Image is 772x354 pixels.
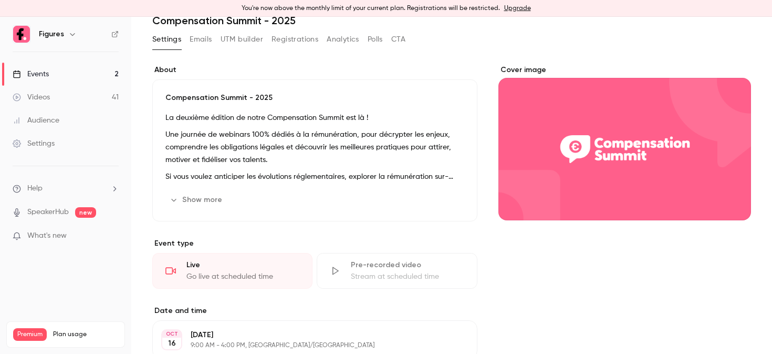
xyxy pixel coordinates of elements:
button: Registrations [272,31,318,48]
p: 16 [168,338,176,349]
div: Stream at scheduled time [351,271,464,282]
div: Audience [13,115,59,126]
p: [DATE] [191,330,422,340]
label: Cover image [498,65,751,75]
div: Go live at scheduled time [186,271,299,282]
iframe: Noticeable Trigger [106,231,119,241]
div: LiveGo live at scheduled time [152,253,312,289]
button: CTA [391,31,405,48]
section: Cover image [498,65,751,220]
span: Plan usage [53,330,118,339]
li: help-dropdown-opener [13,183,119,194]
div: Videos [13,92,50,103]
a: Upgrade [504,4,531,13]
label: About [152,65,477,75]
p: 9:00 AM - 4:00 PM, [GEOGRAPHIC_DATA]/[GEOGRAPHIC_DATA] [191,341,422,350]
span: Premium [13,328,47,341]
a: SpeakerHub [27,207,69,218]
button: Show more [165,191,228,208]
button: Analytics [327,31,359,48]
div: Settings [13,138,55,149]
p: Une journée de webinars 100% dédiés à la rémunération, pour décrypter les enjeux, comprendre les ... [165,128,464,166]
label: Date and time [152,306,477,316]
img: Figures [13,26,30,43]
p: Event type [152,238,477,249]
span: What's new [27,230,67,241]
div: Live [186,260,299,270]
p: Compensation Summit - 2025 [165,93,464,103]
h6: Figures [39,29,64,39]
h1: Compensation Summit - 2025 [152,14,751,27]
span: Help [27,183,43,194]
p: Si vous voulez anticiper les évolutions réglementaires, explorer la rémunération sur-mesure et dé... [165,170,464,183]
div: Events [13,69,49,79]
button: Polls [368,31,383,48]
div: OCT [162,330,181,338]
div: Pre-recorded videoStream at scheduled time [317,253,477,289]
button: UTM builder [221,31,263,48]
p: La deuxième édition de notre Compensation Summit est là ! [165,112,464,124]
div: Pre-recorded video [351,260,464,270]
button: Emails [190,31,212,48]
button: Settings [152,31,181,48]
span: new [75,207,96,218]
